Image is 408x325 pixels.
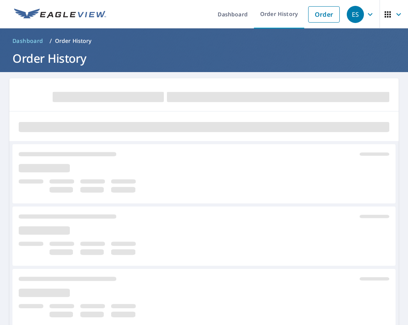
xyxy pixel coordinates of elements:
[55,37,92,45] p: Order History
[9,35,46,47] a: Dashboard
[9,50,399,66] h1: Order History
[308,6,340,23] a: Order
[9,35,399,47] nav: breadcrumb
[14,9,106,20] img: EV Logo
[50,36,52,46] li: /
[12,37,43,45] span: Dashboard
[347,6,364,23] div: ES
